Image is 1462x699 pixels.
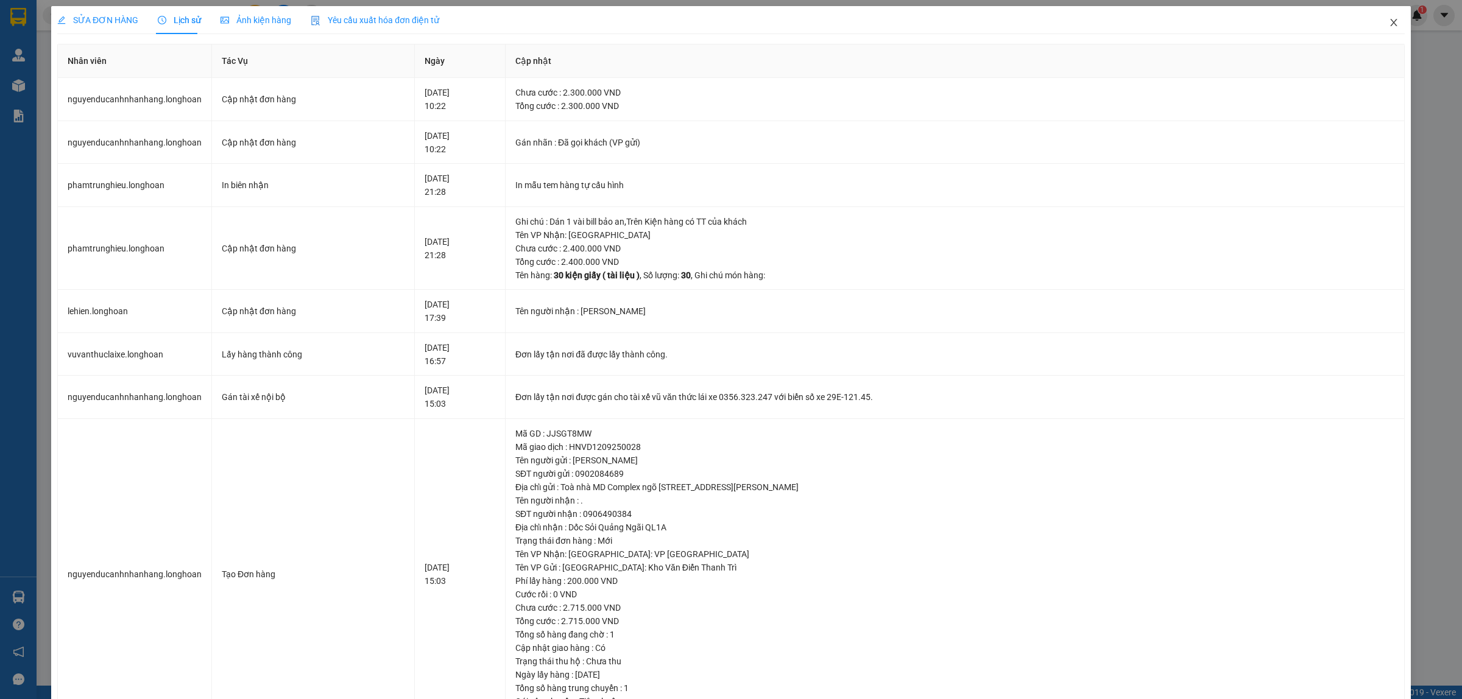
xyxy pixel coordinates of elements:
[58,290,212,333] td: lehien.longhoan
[515,574,1394,588] div: Phí lấy hàng : 200.000 VND
[515,681,1394,695] div: Tổng số hàng trung chuyển : 1
[515,390,1394,404] div: Đơn lấy tận nơi được gán cho tài xế vũ văn thức lái xe 0356.323.247 với biển số xe 29E-121.45.
[515,215,1394,228] div: Ghi chú : Dán 1 vài bill bảo an,Trên Kiện hàng có TT của khách
[515,304,1394,318] div: Tên người nhận : [PERSON_NAME]
[425,341,495,368] div: [DATE] 16:57
[311,16,320,26] img: icon
[515,467,1394,480] div: SĐT người gửi : 0902084689
[515,641,1394,655] div: Cập nhật giao hàng : Có
[222,348,404,361] div: Lấy hàng thành công
[515,348,1394,361] div: Đơn lấy tận nơi đã được lấy thành công.
[554,270,640,280] span: 30 kiện giấy ( tài liệu )
[58,207,212,290] td: phamtrunghieu.longhoan
[58,78,212,121] td: nguyenducanhnhanhang.longhoan
[515,494,1394,507] div: Tên người nhận : .
[222,304,404,318] div: Cập nhật đơn hàng
[58,44,212,78] th: Nhân viên
[222,242,404,255] div: Cập nhật đơn hàng
[515,454,1394,467] div: Tên người gửi : [PERSON_NAME]
[515,601,1394,614] div: Chưa cước : 2.715.000 VND
[515,86,1394,99] div: Chưa cước : 2.300.000 VND
[212,44,415,78] th: Tác Vụ
[57,16,66,24] span: edit
[57,15,138,25] span: SỬA ĐƠN HÀNG
[515,440,1394,454] div: Mã giao dịch : HNVD1209250028
[515,136,1394,149] div: Gán nhãn : Đã gọi khách (VP gửi)
[515,614,1394,628] div: Tổng cước : 2.715.000 VND
[425,384,495,410] div: [DATE] 15:03
[58,333,212,376] td: vuvanthuclaixe.longhoan
[515,588,1394,601] div: Cước rồi : 0 VND
[58,376,212,419] td: nguyenducanhnhanhang.longhoan
[506,44,1405,78] th: Cập nhật
[221,15,291,25] span: Ảnh kiện hàng
[58,164,212,207] td: phamtrunghieu.longhoan
[1389,18,1399,27] span: close
[515,255,1394,269] div: Tổng cước : 2.400.000 VND
[158,16,166,24] span: clock-circle
[515,228,1394,242] div: Tên VP Nhận: [GEOGRAPHIC_DATA]
[425,235,495,262] div: [DATE] 21:28
[515,655,1394,668] div: Trạng thái thu hộ : Chưa thu
[515,269,1394,282] div: Tên hàng: , Số lượng: , Ghi chú món hàng:
[515,534,1394,547] div: Trạng thái đơn hàng : Mới
[515,561,1394,574] div: Tên VP Gửi : [GEOGRAPHIC_DATA]: Kho Văn Điển Thanh Trì
[425,129,495,156] div: [DATE] 10:22
[222,178,404,192] div: In biên nhận
[515,507,1394,521] div: SĐT người nhận : 0906490384
[515,628,1394,641] div: Tổng số hàng đang chờ : 1
[425,86,495,113] div: [DATE] 10:22
[415,44,506,78] th: Ngày
[681,270,691,280] span: 30
[58,121,212,164] td: nguyenducanhnhanhang.longhoan
[425,561,495,588] div: [DATE] 15:03
[515,547,1394,561] div: Tên VP Nhận: [GEOGRAPHIC_DATA]: VP [GEOGRAPHIC_DATA]
[515,178,1394,192] div: In mẫu tem hàng tự cấu hình
[515,480,1394,494] div: Địa chỉ gửi : Toà nhà MD Complex ngõ [STREET_ADDRESS][PERSON_NAME]
[515,668,1394,681] div: Ngày lấy hàng : [DATE]
[515,427,1394,440] div: Mã GD : JJSGT8MW
[222,136,404,149] div: Cập nhật đơn hàng
[515,242,1394,255] div: Chưa cước : 2.400.000 VND
[311,15,439,25] span: Yêu cầu xuất hóa đơn điện tử
[158,15,201,25] span: Lịch sử
[222,93,404,106] div: Cập nhật đơn hàng
[221,16,229,24] span: picture
[222,390,404,404] div: Gán tài xế nội bộ
[425,172,495,198] div: [DATE] 21:28
[222,567,404,581] div: Tạo Đơn hàng
[425,298,495,325] div: [DATE] 17:39
[515,521,1394,534] div: Địa chỉ nhận : Dốc Sỏi Quảng Ngãi QL1A
[515,99,1394,113] div: Tổng cước : 2.300.000 VND
[1377,6,1411,40] button: Close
